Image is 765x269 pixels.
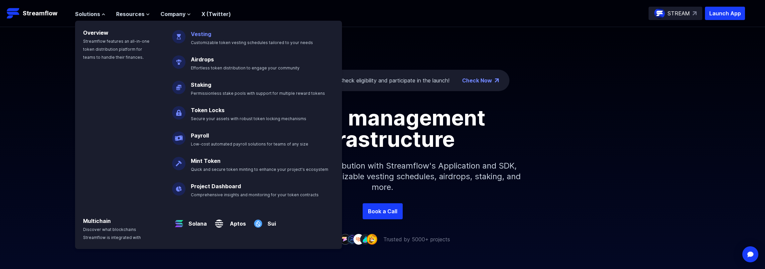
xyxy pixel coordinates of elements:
[7,7,20,20] img: Streamflow Logo
[191,91,325,96] span: Permissionless stake pools with support for multiple reward tokens
[191,167,328,172] span: Quick and secure token minting to enhance your project's ecosystem
[191,31,211,37] a: Vesting
[654,8,665,19] img: streamflow-logo-circle.png
[191,158,221,164] a: Mint Token
[202,11,231,17] a: X (Twitter)
[191,81,211,88] a: Staking
[172,25,185,43] img: Vesting
[340,234,351,244] img: company-5
[363,203,403,219] a: Book a Call
[649,7,702,20] a: STREAM
[226,214,246,228] a: Aptos
[668,9,690,17] p: STREAM
[742,246,758,262] div: Open Intercom Messenger
[83,218,111,224] a: Multichain
[251,212,265,230] img: Sui
[23,9,57,18] p: Streamflow
[705,7,745,20] button: Launch App
[191,56,214,63] a: Airdrops
[172,126,185,145] img: Payroll
[7,7,68,20] a: Streamflow
[693,11,697,15] img: top-right-arrow.svg
[186,214,207,228] a: Solana
[191,65,300,70] span: Effortless token distribution to engage your community
[75,10,105,18] button: Solutions
[172,75,185,94] img: Staking
[265,214,276,228] a: Sui
[116,10,144,18] span: Resources
[160,10,191,18] button: Company
[172,50,185,69] img: Airdrops
[191,107,225,113] a: Token Locks
[462,76,492,84] a: Check Now
[172,212,186,230] img: Solana
[191,40,313,45] span: Customizable token vesting schedules tailored to your needs
[191,142,308,147] span: Low-cost automated payroll solutions for teams of any size
[191,132,209,139] a: Payroll
[347,234,357,244] img: company-6
[191,116,306,121] span: Secure your assets with robust token locking mechanisms
[233,107,533,150] h1: Token management infrastructure
[383,235,450,243] p: Trusted by 5000+ projects
[280,76,449,84] div: Check eligibility and participate in the launch!
[172,152,185,170] img: Mint Token
[353,234,364,244] img: company-7
[191,192,319,197] span: Comprehensive insights and monitoring for your token contracts
[83,227,141,240] span: Discover what blockchains Streamflow is integrated with
[191,183,241,190] a: Project Dashboard
[495,78,499,82] img: top-right-arrow.png
[160,10,185,18] span: Company
[116,10,150,18] button: Resources
[75,10,100,18] span: Solutions
[172,101,185,119] img: Token Locks
[83,29,108,36] a: Overview
[360,234,371,244] img: company-8
[172,177,185,196] img: Project Dashboard
[239,150,526,203] p: Simplify your token distribution with Streamflow's Application and SDK, offering access to custom...
[83,39,149,60] span: Streamflow features an all-in-one token distribution platform for teams to handle their finances.
[212,212,226,230] img: Aptos
[367,234,377,244] img: company-9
